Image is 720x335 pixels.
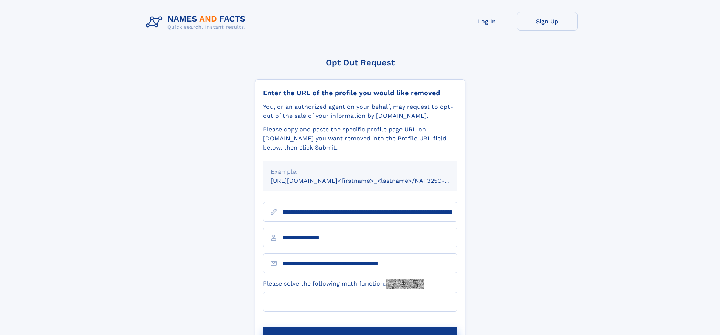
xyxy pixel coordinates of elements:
[271,177,472,184] small: [URL][DOMAIN_NAME]<firstname>_<lastname>/NAF325G-xxxxxxxx
[263,125,457,152] div: Please copy and paste the specific profile page URL on [DOMAIN_NAME] you want removed into the Pr...
[457,12,517,31] a: Log In
[263,89,457,97] div: Enter the URL of the profile you would like removed
[263,279,424,289] label: Please solve the following math function:
[517,12,578,31] a: Sign Up
[263,102,457,120] div: You, or an authorized agent on your behalf, may request to opt-out of the sale of your informatio...
[143,12,252,32] img: Logo Names and Facts
[271,167,450,176] div: Example:
[255,58,465,67] div: Opt Out Request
